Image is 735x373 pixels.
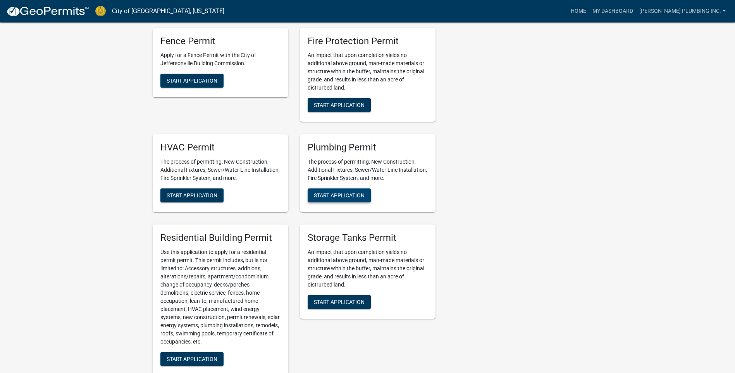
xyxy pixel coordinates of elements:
[314,192,365,199] span: Start Application
[167,356,217,362] span: Start Application
[95,6,106,16] img: City of Jeffersonville, Indiana
[636,4,729,19] a: [PERSON_NAME] Plumbing inc.
[160,142,281,153] h5: HVAC Permit
[308,158,428,182] p: The process of permitting: New Construction, Additional Fixtures, Sewer/Water Line Installation, ...
[314,299,365,305] span: Start Application
[308,188,371,202] button: Start Application
[160,232,281,243] h5: Residential Building Permit
[589,4,636,19] a: My Dashboard
[308,248,428,289] p: An impact that upon completion yields no additional above ground, man-made materials or structure...
[308,295,371,309] button: Start Application
[160,158,281,182] p: The process of permitting: New Construction, Additional Fixtures, Sewer/Water Line Installation, ...
[314,102,365,108] span: Start Application
[160,248,281,346] p: Use this application to apply for a residential permit permit. This permit includes, but is not l...
[160,36,281,47] h5: Fence Permit
[308,142,428,153] h5: Plumbing Permit
[167,192,217,199] span: Start Application
[112,5,224,18] a: City of [GEOGRAPHIC_DATA], [US_STATE]
[308,98,371,112] button: Start Application
[308,51,428,92] p: An impact that upon completion yields no additional above ground, man-made materials or structure...
[167,78,217,84] span: Start Application
[568,4,589,19] a: Home
[308,232,428,243] h5: Storage Tanks Permit
[160,352,224,366] button: Start Application
[160,74,224,88] button: Start Application
[160,188,224,202] button: Start Application
[160,51,281,67] p: Apply for a Fence Permit with the City of Jeffersonville Building Commission.
[308,36,428,47] h5: Fire Protection Permit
